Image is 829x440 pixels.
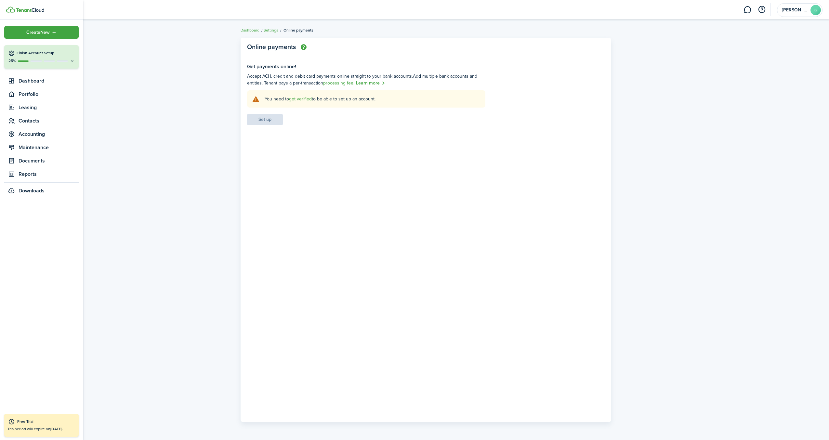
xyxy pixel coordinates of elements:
span: Documents [19,157,79,165]
h4: Finish Account Setup [17,50,75,56]
b: [DATE]. [50,426,63,432]
panel-main-title: Online payments [247,43,307,52]
img: TenantCloud [16,8,44,12]
a: Messaging [741,2,754,18]
span: Leasing [19,104,79,111]
button: Open menu [4,26,79,39]
settings-fieldset-title: Get payments online! [247,64,485,70]
p: 25% [8,58,16,64]
span: Contacts [19,117,79,125]
span: Downloads [19,187,45,195]
a: Dashboard [241,27,259,33]
settings-fieldset-description: Accept ACH, credit and debit card payments online straight to your bank accounts. Add multiple ba... [247,73,485,87]
button: Open resource center [756,4,767,15]
avatar-text: G [810,5,821,15]
a: Settings [264,27,278,33]
span: Maintenance [19,144,79,151]
a: Free TrialTrialperiod will expire on[DATE]. [4,414,79,437]
span: Portfolio [19,90,79,98]
explanation-description: You need to to be able to set up an account. [265,96,480,102]
span: Accounting [19,130,79,138]
a: get verified [289,96,312,102]
a: Learn more [356,80,385,87]
span: period will expire on [15,426,63,432]
span: Geraldo [782,8,808,12]
img: TenantCloud [6,6,15,13]
i: soft [252,95,260,103]
button: Finish Account Setup25% [4,45,79,69]
a: Reports [4,168,79,180]
span: Dashboard [19,77,79,85]
span: Create New [26,30,50,35]
span: processing fee. [323,80,354,86]
p: Trial [7,426,75,432]
div: Free Trial [17,419,75,425]
span: Online payments [283,27,313,33]
span: Reports [19,170,79,178]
